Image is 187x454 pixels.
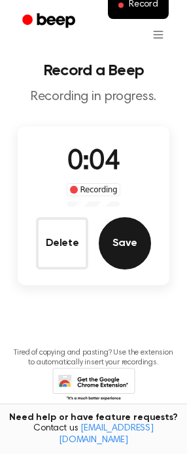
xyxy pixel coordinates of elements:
[36,217,88,270] button: Delete Audio Record
[13,9,87,34] a: Beep
[8,423,179,446] span: Contact us
[99,217,151,270] button: Save Audio Record
[143,19,174,50] button: Open menu
[67,183,121,196] div: Recording
[10,63,177,79] h1: Record a Beep
[10,348,177,368] p: Tired of copying and pasting? Use the extension to automatically insert your recordings.
[59,424,154,445] a: [EMAIL_ADDRESS][DOMAIN_NAME]
[10,89,177,105] p: Recording in progress.
[67,148,120,176] span: 0:04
